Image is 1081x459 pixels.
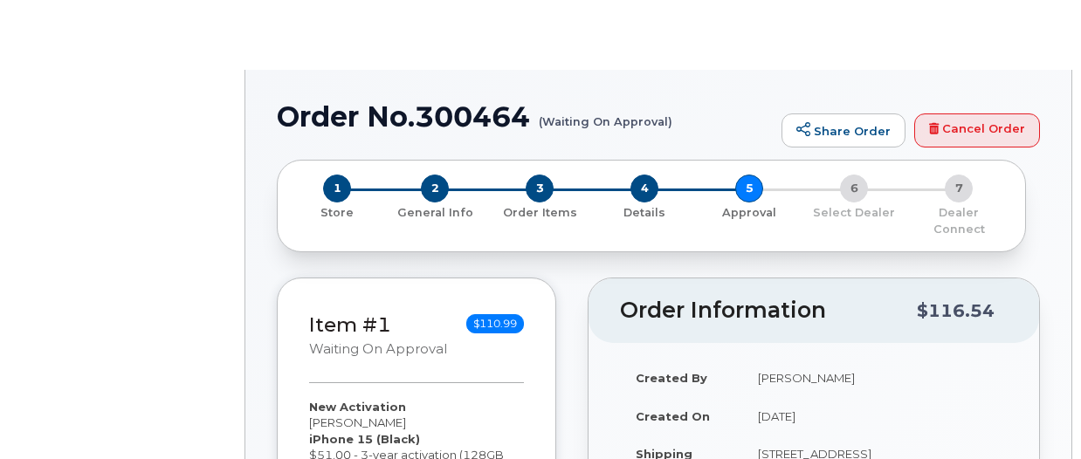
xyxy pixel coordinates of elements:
small: (Waiting On Approval) [539,101,672,128]
h1: Order No.300464 [277,101,773,132]
a: 1 Store [292,202,382,221]
a: 3 Order Items [487,202,592,221]
p: Order Items [494,205,585,221]
span: 2 [421,175,449,202]
strong: New Activation [309,400,406,414]
td: [DATE] [742,397,1008,435]
h2: Order Information [620,298,917,323]
a: Cancel Order [914,113,1040,148]
strong: Created By [636,371,707,385]
div: $116.54 [917,294,995,327]
p: Details [599,205,690,221]
span: 1 [323,175,351,202]
p: Store [299,205,375,221]
td: [PERSON_NAME] [742,359,1008,397]
strong: iPhone 15 (Black) [309,432,420,446]
span: 3 [526,175,554,202]
a: Item #1 [309,312,391,337]
a: Share Order [781,113,905,148]
strong: Created On [636,409,710,423]
span: $110.99 [466,314,524,333]
span: 4 [630,175,658,202]
p: General Info [389,205,480,221]
a: 2 General Info [382,202,487,221]
a: 4 Details [592,202,697,221]
small: Waiting On Approval [309,341,447,357]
